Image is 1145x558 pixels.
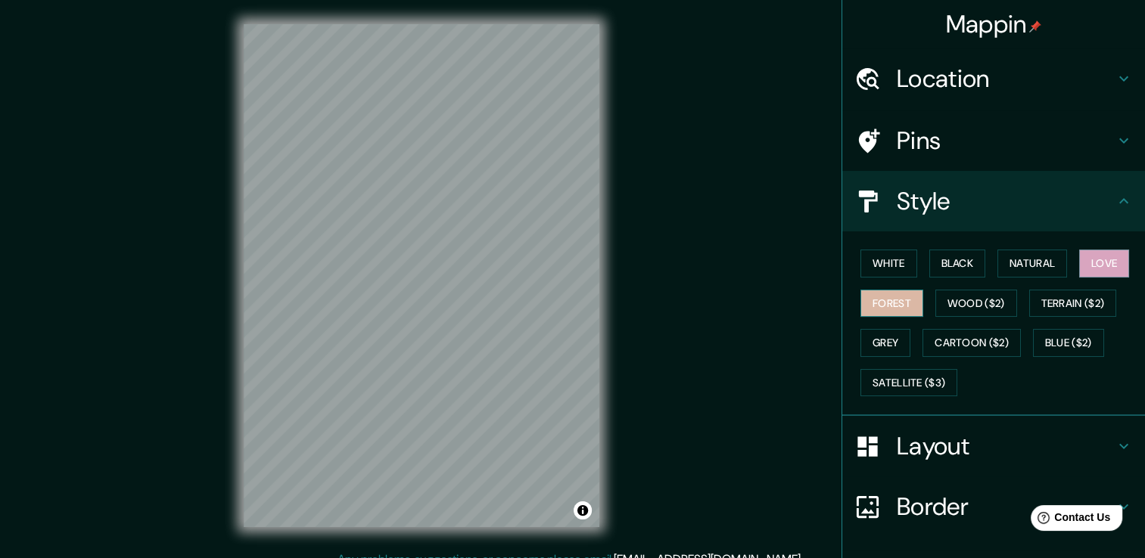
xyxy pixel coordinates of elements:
[897,64,1115,94] h4: Location
[935,290,1017,318] button: Wood ($2)
[897,491,1115,522] h4: Border
[1033,329,1104,357] button: Blue ($2)
[842,48,1145,109] div: Location
[929,250,986,277] button: Black
[860,290,923,318] button: Forest
[574,501,592,519] button: Toggle attribution
[842,476,1145,537] div: Border
[923,329,1021,357] button: Cartoon ($2)
[1029,20,1041,33] img: pin-icon.png
[997,250,1067,277] button: Natural
[842,416,1145,476] div: Layout
[897,126,1115,156] h4: Pins
[860,329,910,357] button: Grey
[842,171,1145,231] div: Style
[1029,290,1117,318] button: Terrain ($2)
[1010,499,1128,541] iframe: Help widget launcher
[897,186,1115,216] h4: Style
[244,24,599,527] canvas: Map
[946,9,1042,39] h4: Mappin
[1079,250,1129,277] button: Love
[842,110,1145,171] div: Pins
[860,250,917,277] button: White
[897,431,1115,461] h4: Layout
[860,369,957,397] button: Satellite ($3)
